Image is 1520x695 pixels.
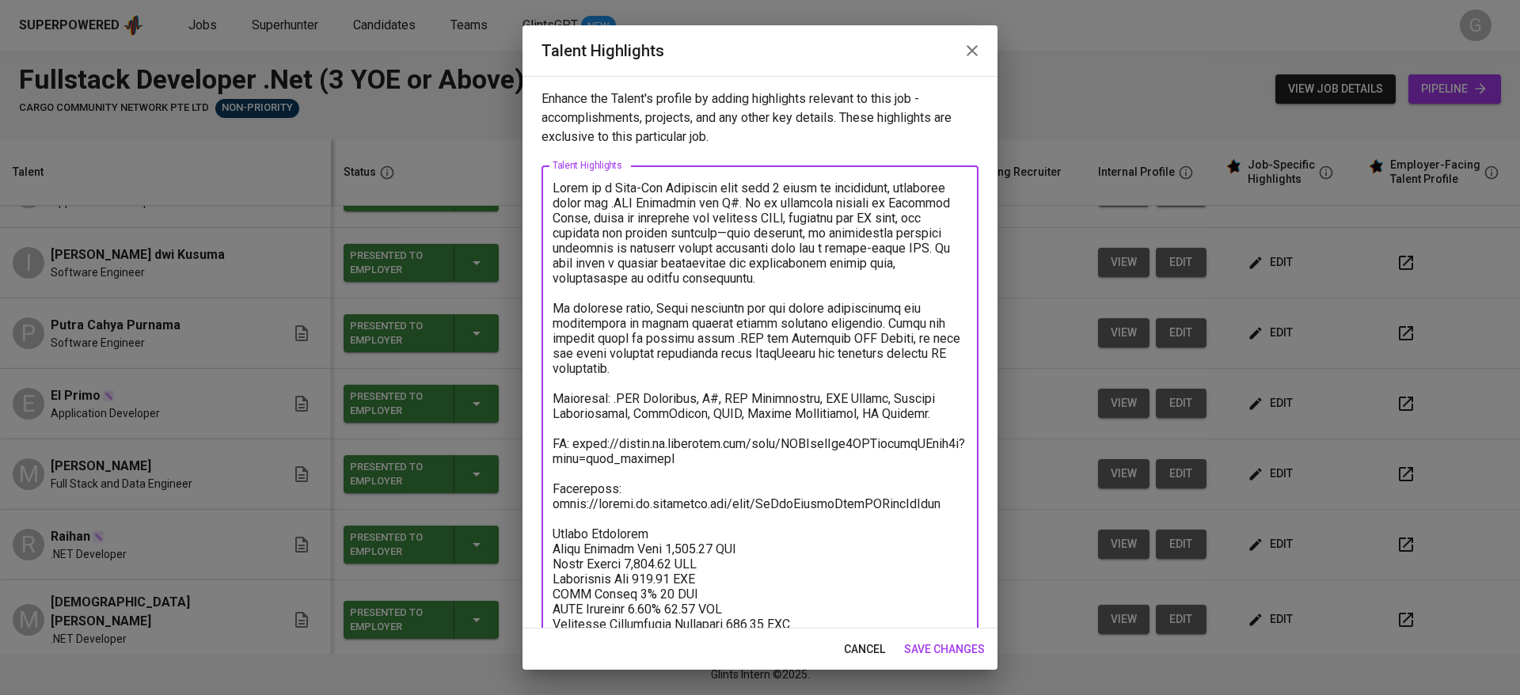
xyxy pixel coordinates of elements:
[553,180,967,677] textarea: Lorem ip d Sita-Con Adipiscin elit sedd 2 eiusm te incididunt, utlaboree dolor mag .ALI Enimadmin...
[844,640,885,659] span: cancel
[904,640,985,659] span: save changes
[541,89,978,146] p: Enhance the Talent's profile by adding highlights relevant to this job - accomplishments, project...
[898,635,991,664] button: save changes
[838,635,891,664] button: cancel
[541,38,978,63] h2: Talent Highlights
